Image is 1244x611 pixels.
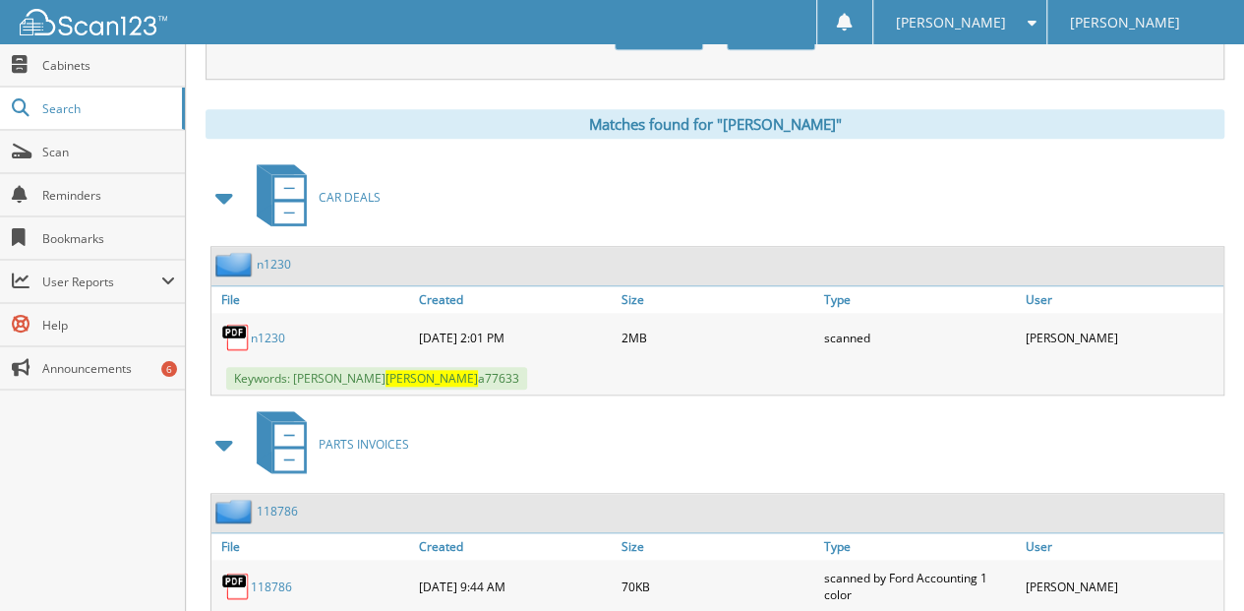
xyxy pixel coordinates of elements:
[617,565,819,608] div: 70KB
[818,565,1021,608] div: scanned by Ford Accounting 1 color
[206,109,1224,139] div: Matches found for "[PERSON_NAME]"
[251,330,285,346] a: n1230
[319,436,409,453] span: PARTS INVOICES
[414,565,617,608] div: [DATE] 9:44 AM
[20,9,167,35] img: scan123-logo-white.svg
[215,252,257,276] img: folder2.png
[215,499,257,523] img: folder2.png
[1021,565,1223,608] div: [PERSON_NAME]
[617,286,819,313] a: Size
[414,286,617,313] a: Created
[257,503,298,519] a: 118786
[1021,318,1223,357] div: [PERSON_NAME]
[221,323,251,352] img: PDF.png
[414,318,617,357] div: [DATE] 2:01 PM
[211,533,414,560] a: File
[414,533,617,560] a: Created
[42,187,175,204] span: Reminders
[226,367,527,390] span: Keywords: [PERSON_NAME] a77633
[895,17,1005,29] span: [PERSON_NAME]
[319,189,381,206] span: CAR DEALS
[818,533,1021,560] a: Type
[42,230,175,247] span: Bookmarks
[161,361,177,377] div: 6
[42,274,161,290] span: User Reports
[617,318,819,357] div: 2MB
[1021,533,1223,560] a: User
[385,370,478,387] span: [PERSON_NAME]
[42,100,172,117] span: Search
[818,318,1021,357] div: scanned
[1021,286,1223,313] a: User
[1146,517,1244,611] iframe: Chat Widget
[257,256,291,273] a: n1230
[42,360,175,377] span: Announcements
[245,158,381,236] a: CAR DEALS
[818,286,1021,313] a: Type
[617,533,819,560] a: Size
[251,579,292,595] a: 118786
[221,572,251,601] img: PDF.png
[245,405,409,483] a: PARTS INVOICES
[42,57,175,74] span: Cabinets
[42,144,175,160] span: Scan
[1070,17,1180,29] span: [PERSON_NAME]
[42,317,175,334] span: Help
[211,286,414,313] a: File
